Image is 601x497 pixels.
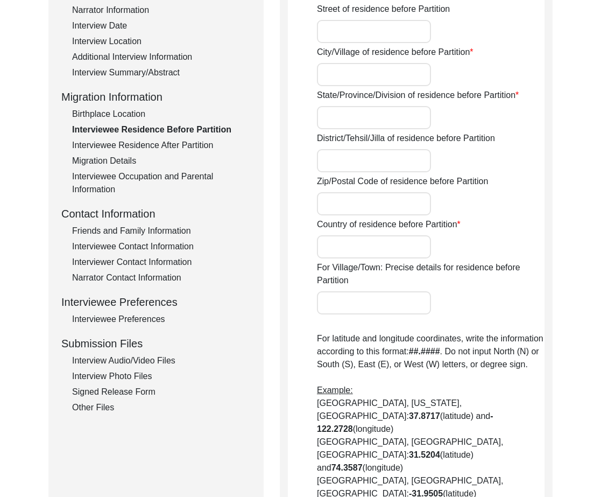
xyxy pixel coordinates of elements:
[72,35,251,48] div: Interview Location
[317,386,353,395] span: Example:
[72,256,251,269] div: Interviewer Contact Information
[409,347,440,356] b: ##.####
[72,19,251,32] div: Interview Date
[72,4,251,17] div: Narrator Information
[72,155,251,167] div: Migration Details
[61,89,251,105] div: Migration Information
[72,225,251,237] div: Friends and Family Information
[72,370,251,383] div: Interview Photo Files
[72,139,251,152] div: Interviewee Residence After Partition
[317,89,519,102] label: State/Province/Division of residence before Partition
[72,313,251,326] div: Interviewee Preferences
[72,240,251,253] div: Interviewee Contact Information
[409,450,440,459] b: 31.5204
[317,175,488,188] label: Zip/Postal Code of residence before Partition
[72,401,251,414] div: Other Files
[317,132,495,145] label: District/Tehsil/Jilla of residence before Partition
[72,271,251,284] div: Narrator Contact Information
[317,3,450,16] label: Street of residence before Partition
[72,354,251,367] div: Interview Audio/Video Files
[317,46,473,59] label: City/Village of residence before Partition
[72,170,251,196] div: Interviewee Occupation and Parental Information
[72,386,251,398] div: Signed Release Form
[317,261,545,287] label: For Village/Town: Precise details for residence before Partition
[331,463,363,472] b: 74.3587
[72,66,251,79] div: Interview Summary/Abstract
[409,411,440,421] b: 37.8717
[72,108,251,121] div: Birthplace Location
[72,51,251,64] div: Additional Interview Information
[61,294,251,310] div: Interviewee Preferences
[72,123,251,136] div: Interviewee Residence Before Partition
[61,206,251,222] div: Contact Information
[317,218,461,231] label: Country of residence before Partition
[61,335,251,352] div: Submission Files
